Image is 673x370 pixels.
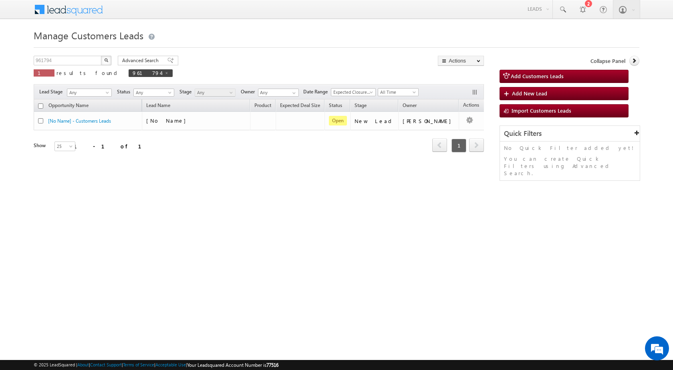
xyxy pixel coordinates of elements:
[90,362,122,367] a: Contact Support
[48,118,111,124] a: [No Name] - Customers Leads
[38,103,43,109] input: Check all records
[44,101,93,111] a: Opportunity Name
[195,89,236,97] a: Any
[355,102,367,108] span: Stage
[104,58,108,62] img: Search
[54,142,75,151] a: 25
[134,89,172,96] span: Any
[34,361,278,369] span: © 2025 LeadSquared | | | | |
[67,89,112,97] a: Any
[355,117,395,125] div: New Lead
[459,101,483,111] span: Actions
[179,88,195,95] span: Stage
[351,101,371,111] a: Stage
[329,116,347,125] span: Open
[438,56,484,66] button: Actions
[122,57,161,64] span: Advanced Search
[512,90,547,97] span: Add New Lead
[469,138,484,152] span: next
[123,362,154,367] a: Terms of Service
[288,89,298,97] a: Show All Items
[187,362,278,368] span: Your Leadsquared Account Number is
[133,89,174,97] a: Any
[378,89,416,96] span: All Time
[280,102,320,108] span: Expected Deal Size
[133,69,161,76] span: 961794
[469,139,484,152] a: next
[74,142,151,151] div: 1 - 1 of 1
[34,142,48,149] div: Show
[590,57,625,65] span: Collapse Panel
[504,155,636,177] p: You can create Quick Filters using Advanced Search.
[39,88,66,95] span: Lead Stage
[195,89,233,96] span: Any
[451,139,466,152] span: 1
[77,362,89,367] a: About
[378,88,419,96] a: All Time
[34,29,143,42] span: Manage Customers Leads
[117,88,133,95] span: Status
[432,138,447,152] span: prev
[142,101,174,111] span: Lead Name
[56,69,120,76] span: results found
[48,102,89,108] span: Opportunity Name
[325,101,346,111] a: Status
[266,362,278,368] span: 77516
[403,117,455,125] div: [PERSON_NAME]
[155,362,186,367] a: Acceptable Use
[432,139,447,152] a: prev
[241,88,258,95] span: Owner
[38,69,50,76] span: 1
[331,89,373,96] span: Expected Closure Date
[67,89,109,96] span: Any
[403,102,417,108] span: Owner
[504,144,636,152] p: No Quick Filter added yet!
[146,117,190,124] span: [No Name]
[258,89,299,97] input: Type to Search
[276,101,324,111] a: Expected Deal Size
[512,107,571,114] span: Import Customers Leads
[254,102,271,108] span: Product
[500,126,640,142] div: Quick Filters
[511,73,564,79] span: Add Customers Leads
[303,88,331,95] span: Date Range
[55,143,76,150] span: 25
[331,88,376,96] a: Expected Closure Date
